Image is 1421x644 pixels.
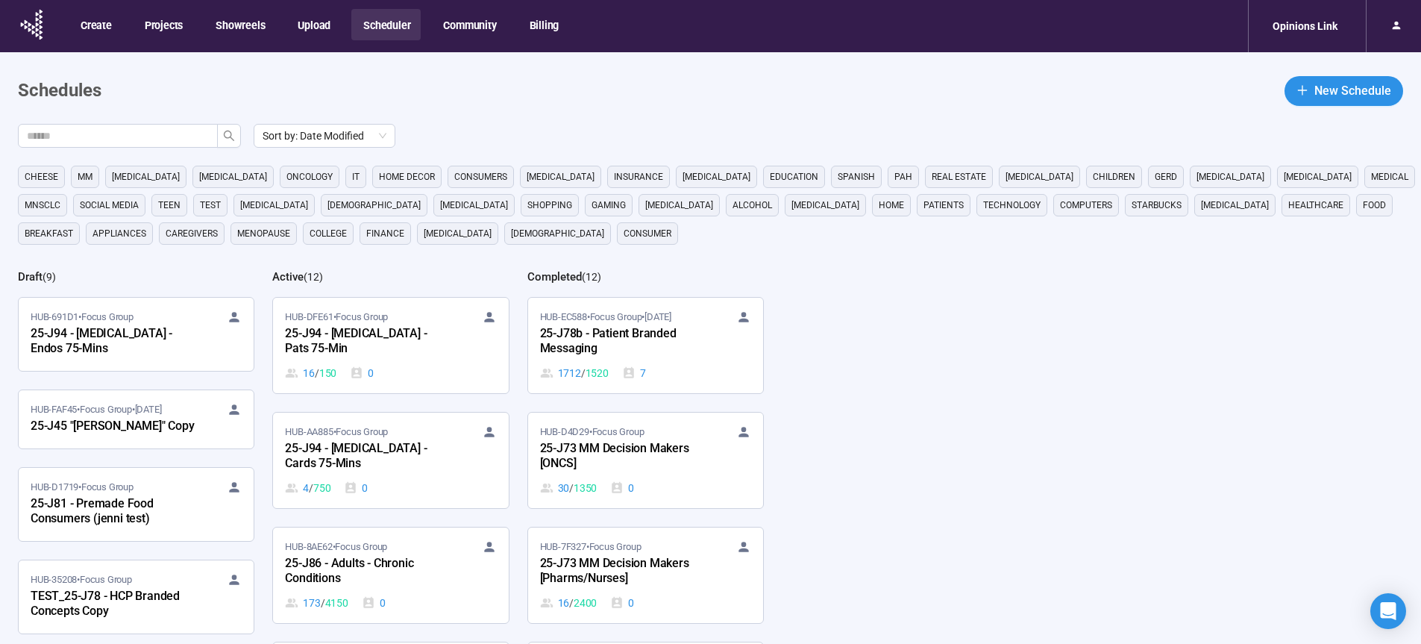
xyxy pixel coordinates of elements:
div: 7 [622,365,646,381]
span: [MEDICAL_DATA] [1196,169,1264,184]
a: HUB-EC588•Focus Group•[DATE]25-J78b - Patient Branded Messaging1712 / 15207 [528,298,763,393]
span: HUB-35208 • Focus Group [31,572,132,587]
a: HUB-D1719•Focus Group25-J81 - Premade Food Consumers (jenni test) [19,468,254,541]
div: Opinions Link [1264,12,1346,40]
div: 25-J81 - Premade Food Consumers (jenni test) [31,495,195,529]
div: 0 [362,595,386,611]
span: children [1093,169,1135,184]
span: 2400 [574,595,597,611]
div: 4 [285,480,330,496]
a: HUB-691D1•Focus Group25-J94 - [MEDICAL_DATA] - Endos 75-Mins [19,298,254,371]
span: 4150 [325,595,348,611]
button: Showreels [204,9,275,40]
span: college [310,226,347,241]
span: Sort by: Date Modified [263,125,386,147]
button: search [217,124,241,148]
a: HUB-35208•Focus GroupTEST_25-J78 - HCP Branded Concepts Copy [19,560,254,634]
span: starbucks [1132,198,1182,213]
div: 25-J94 - [MEDICAL_DATA] - Endos 75-Mins [31,325,195,359]
span: social media [80,198,139,213]
div: 1712 [540,365,609,381]
h2: Active [272,270,304,284]
time: [DATE] [135,404,162,415]
span: [MEDICAL_DATA] [440,198,508,213]
span: [MEDICAL_DATA] [1006,169,1073,184]
span: alcohol [733,198,772,213]
span: [DEMOGRAPHIC_DATA] [327,198,421,213]
div: 25-J78b - Patient Branded Messaging [540,325,704,359]
span: consumers [454,169,507,184]
span: HUB-FAF45 • Focus Group • [31,402,161,417]
span: breakfast [25,226,73,241]
span: education [770,169,818,184]
span: Test [200,198,221,213]
div: 25-J94 - [MEDICAL_DATA] - Pats 75-Min [285,325,449,359]
button: Community [431,9,506,40]
span: [MEDICAL_DATA] [199,169,267,184]
span: Teen [158,198,181,213]
span: mnsclc [25,198,60,213]
div: 25-J94 - [MEDICAL_DATA] - Cards 75-Mins [285,440,449,474]
div: 30 [540,480,597,496]
span: shopping [527,198,572,213]
span: / [581,365,586,381]
a: HUB-D4D29•Focus Group25-J73 MM Decision Makers [ONCS]30 / 13500 [528,413,763,508]
span: plus [1296,84,1308,96]
span: [MEDICAL_DATA] [527,169,595,184]
span: GERD [1155,169,1177,184]
span: HUB-D1719 • Focus Group [31,480,134,495]
span: home [879,198,904,213]
span: / [569,480,574,496]
span: HUB-D4D29 • Focus Group [540,425,644,440]
h1: Schedules [18,77,101,105]
span: HUB-DFE61 • Focus Group [285,310,388,325]
span: menopause [237,226,290,241]
span: oncology [286,169,333,184]
span: healthcare [1288,198,1343,213]
span: Patients [923,198,964,213]
div: 25-J45 "[PERSON_NAME]" Copy [31,417,195,437]
span: search [223,130,235,142]
span: / [309,480,313,496]
span: [MEDICAL_DATA] [240,198,308,213]
div: TEST_25-J78 - HCP Branded Concepts Copy [31,587,195,622]
span: ( 12 ) [582,271,601,283]
span: [MEDICAL_DATA] [112,169,180,184]
button: Scheduler [351,9,421,40]
span: HUB-7F327 • Focus Group [540,540,642,554]
span: New Schedule [1314,81,1391,100]
div: 0 [610,595,634,611]
span: real estate [932,169,986,184]
span: it [352,169,360,184]
span: computers [1060,198,1112,213]
span: Insurance [614,169,663,184]
button: plusNew Schedule [1284,76,1403,106]
span: HUB-AA885 • Focus Group [285,425,388,440]
a: HUB-7F327•Focus Group25-J73 MM Decision Makers [Pharms/Nurses]16 / 24000 [528,528,763,623]
span: [MEDICAL_DATA] [1284,169,1352,184]
span: [DEMOGRAPHIC_DATA] [511,226,604,241]
span: consumer [624,226,671,241]
button: Create [69,9,122,40]
div: 0 [610,480,634,496]
div: Open Intercom Messenger [1370,593,1406,629]
span: appliances [92,226,146,241]
div: 25-J73 MM Decision Makers [ONCS] [540,440,704,474]
div: 173 [285,595,348,611]
span: medical [1371,169,1408,184]
time: [DATE] [644,311,671,322]
div: 25-J86 - Adults - Chronic Conditions [285,554,449,589]
span: PAH [894,169,912,184]
span: [MEDICAL_DATA] [645,198,713,213]
h2: Draft [18,270,43,284]
span: cheese [25,169,58,184]
span: [MEDICAL_DATA] [1201,198,1269,213]
h2: Completed [527,270,582,284]
span: Food [1363,198,1386,213]
span: finance [366,226,404,241]
span: HUB-EC588 • Focus Group • [540,310,671,325]
span: gaming [592,198,626,213]
a: HUB-AA885•Focus Group25-J94 - [MEDICAL_DATA] - Cards 75-Mins4 / 7500 [273,413,508,508]
a: HUB-8AE62•Focus Group25-J86 - Adults - Chronic Conditions173 / 41500 [273,528,508,623]
button: Projects [133,9,193,40]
